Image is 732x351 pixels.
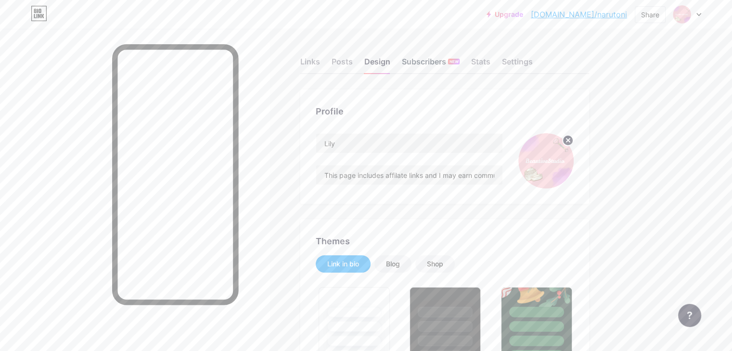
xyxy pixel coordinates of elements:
[471,56,490,73] div: Stats
[316,235,574,248] div: Themes
[316,105,574,118] div: Profile
[531,9,627,20] a: [DOMAIN_NAME]/narutoni
[327,259,359,269] div: Link in bio
[518,133,574,188] img: Naruto Nikolov
[427,259,443,269] div: Shop
[502,56,533,73] div: Settings
[316,134,502,153] input: Name
[673,5,691,24] img: Naruto Nikolov
[364,56,390,73] div: Design
[300,56,320,73] div: Links
[449,59,459,64] span: NEW
[487,11,523,18] a: Upgrade
[316,165,502,185] input: Bio
[386,259,400,269] div: Blog
[332,56,353,73] div: Posts
[402,56,460,73] div: Subscribers
[641,10,659,20] div: Share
